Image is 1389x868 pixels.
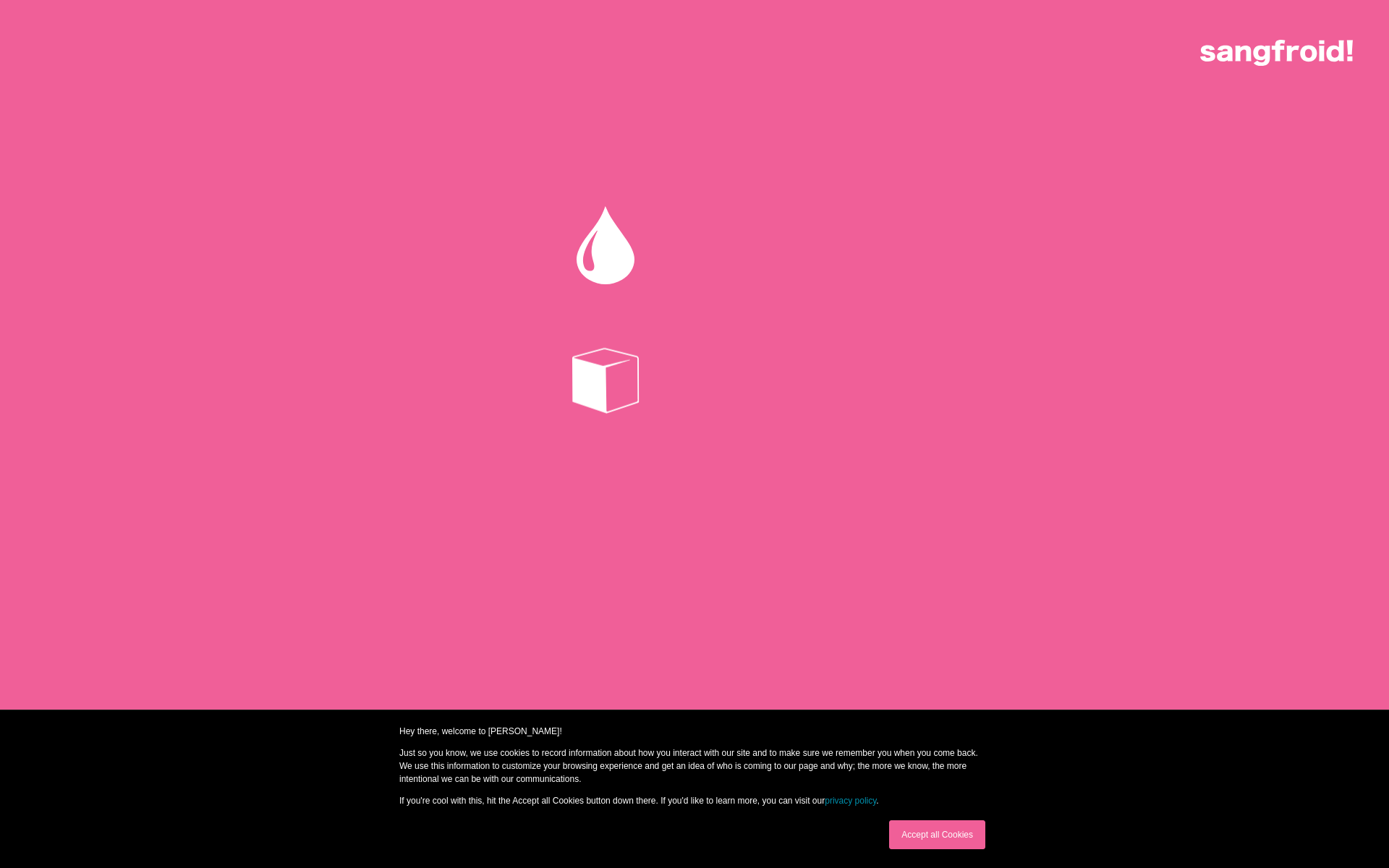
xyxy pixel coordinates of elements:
[1200,40,1353,66] img: logo
[825,796,876,806] a: privacy policy
[889,820,985,849] a: Accept all Cookies
[577,206,634,284] img: An image of a white blood drop.
[551,336,660,445] img: An image of the Sangfroid! ice cube.
[399,746,990,786] p: Just so you know, we use cookies to record information about how you interact with our site and t...
[399,794,990,807] p: If you're cool with this, hit the Accept all Cookies button down there. If you'd like to learn mo...
[399,725,990,738] p: Hey there, welcome to [PERSON_NAME]!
